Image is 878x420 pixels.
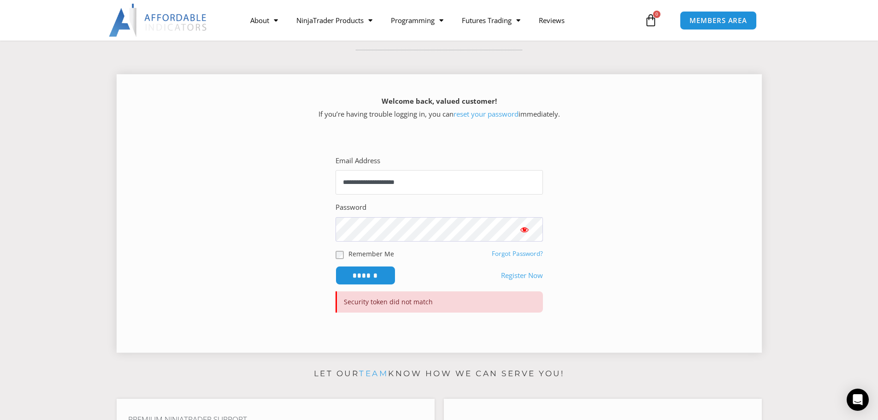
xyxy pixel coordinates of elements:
a: Reviews [530,10,574,31]
p: Security token did not match [336,291,543,313]
div: Open Intercom Messenger [847,389,869,411]
button: Show password [506,217,543,242]
label: Email Address [336,154,380,167]
a: Forgot Password? [492,249,543,258]
a: 0 [631,7,671,34]
img: LogoAI | Affordable Indicators – NinjaTrader [109,4,208,37]
a: Futures Trading [453,10,530,31]
nav: Menu [241,10,642,31]
a: About [241,10,287,31]
label: Password [336,201,366,214]
p: Let our know how we can serve you! [117,367,762,381]
span: 0 [653,11,660,18]
p: If you’re having trouble logging in, you can immediately. [133,95,746,121]
strong: Welcome back, valued customer! [382,96,497,106]
a: NinjaTrader Products [287,10,382,31]
span: MEMBERS AREA [689,17,747,24]
a: reset your password [454,109,519,118]
a: MEMBERS AREA [680,11,757,30]
a: team [359,369,388,378]
label: Remember Me [348,249,394,259]
a: Programming [382,10,453,31]
a: Register Now [501,269,543,282]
